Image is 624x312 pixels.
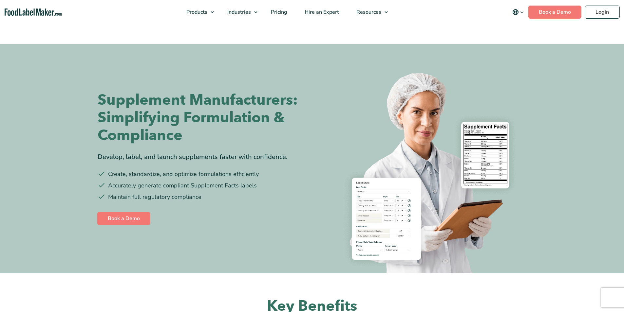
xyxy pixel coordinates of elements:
[98,193,307,201] li: Maintain full regulatory compliance
[303,9,340,16] span: Hire an Expert
[354,9,382,16] span: Resources
[585,6,620,19] a: Login
[98,170,307,179] li: Create, standardize, and optimize formulations efficiently
[184,9,208,16] span: Products
[225,9,252,16] span: Industries
[269,9,288,16] span: Pricing
[98,181,307,190] li: Accurately generate compliant Supplement Facts labels
[98,152,307,162] div: Develop, label, and launch supplements faster with confidence.
[528,6,581,19] a: Book a Demo
[98,91,307,144] h1: Supplement Manufacturers: Simplifying Formulation & Compliance
[97,212,150,225] a: Book a Demo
